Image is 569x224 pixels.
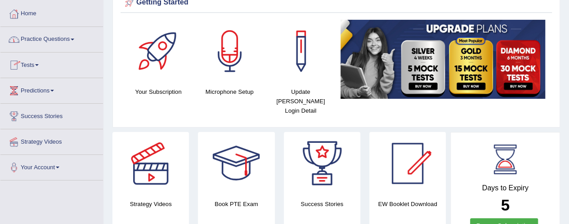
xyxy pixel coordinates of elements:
a: Tests [0,53,103,75]
h4: Success Stories [284,199,360,209]
h4: Update [PERSON_NAME] Login Detail [269,87,332,115]
h4: Microphone Setup [198,87,260,97]
img: small5.jpg [341,20,545,99]
a: Your Account [0,155,103,177]
h4: Book PTE Exam [198,199,274,209]
h4: EW Booklet Download [369,199,446,209]
a: Practice Questions [0,27,103,49]
b: 5 [501,196,509,214]
h4: Strategy Videos [112,199,189,209]
a: Predictions [0,78,103,101]
h4: Your Subscription [127,87,189,97]
a: Success Stories [0,104,103,126]
a: Strategy Videos [0,129,103,152]
a: Home [0,1,103,24]
h4: Days to Expiry [461,184,550,192]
